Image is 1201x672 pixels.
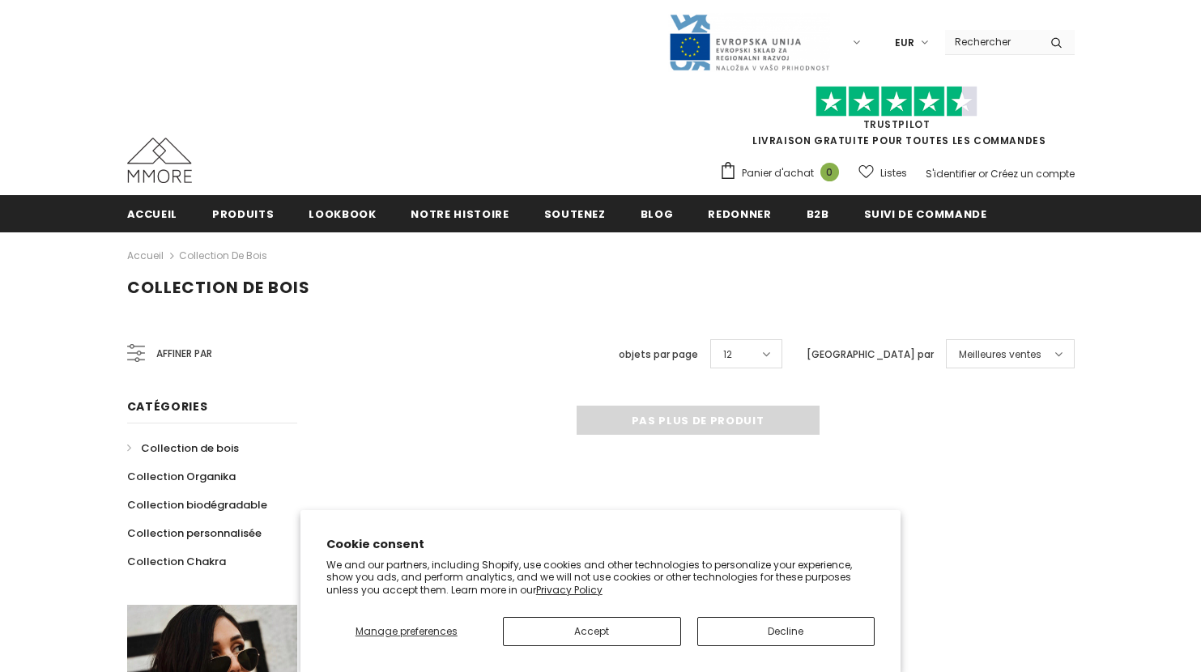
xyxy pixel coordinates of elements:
a: Collection de bois [127,434,239,462]
span: 12 [723,347,732,363]
a: S'identifier [926,167,976,181]
a: Javni Razpis [668,35,830,49]
span: Blog [641,206,674,222]
a: Collection Organika [127,462,236,491]
a: Listes [858,159,907,187]
span: or [978,167,988,181]
span: Collection Organika [127,469,236,484]
a: Lookbook [309,195,376,232]
a: Collection de bois [179,249,267,262]
span: Manage preferences [356,624,458,638]
h2: Cookie consent [326,536,875,553]
span: Panier d'achat [742,165,814,181]
a: Accueil [127,246,164,266]
span: Notre histoire [411,206,509,222]
input: Search Site [945,30,1038,53]
span: Suivi de commande [864,206,987,222]
a: B2B [807,195,829,232]
span: Accueil [127,206,178,222]
a: Produits [212,195,274,232]
a: Blog [641,195,674,232]
span: soutenez [544,206,606,222]
a: Accueil [127,195,178,232]
a: Privacy Policy [536,583,603,597]
a: Notre histoire [411,195,509,232]
span: Listes [880,165,907,181]
a: Collection Chakra [127,547,226,576]
span: Lookbook [309,206,376,222]
span: Collection biodégradable [127,497,267,513]
img: Javni Razpis [668,13,830,72]
a: Redonner [708,195,771,232]
span: Collection de bois [127,276,310,299]
span: Produits [212,206,274,222]
span: Affiner par [156,345,212,363]
button: Decline [697,617,875,646]
span: B2B [807,206,829,222]
button: Manage preferences [326,617,487,646]
a: Créez un compte [990,167,1075,181]
a: Suivi de commande [864,195,987,232]
span: EUR [895,35,914,51]
span: 0 [820,163,839,181]
span: Catégories [127,398,208,415]
label: objets par page [619,347,698,363]
a: Panier d'achat 0 [719,161,847,185]
span: Collection Chakra [127,554,226,569]
label: [GEOGRAPHIC_DATA] par [807,347,934,363]
a: TrustPilot [863,117,931,131]
img: Faites confiance aux étoiles pilotes [816,86,977,117]
span: Meilleures ventes [959,347,1041,363]
span: Collection personnalisée [127,525,262,541]
img: Cas MMORE [127,138,192,183]
a: Collection personnalisée [127,519,262,547]
span: LIVRAISON GRATUITE POUR TOUTES LES COMMANDES [719,93,1075,147]
button: Accept [503,617,681,646]
p: We and our partners, including Shopify, use cookies and other technologies to personalize your ex... [326,559,875,597]
a: Collection biodégradable [127,491,267,519]
span: Redonner [708,206,771,222]
span: Collection de bois [141,440,239,456]
a: soutenez [544,195,606,232]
